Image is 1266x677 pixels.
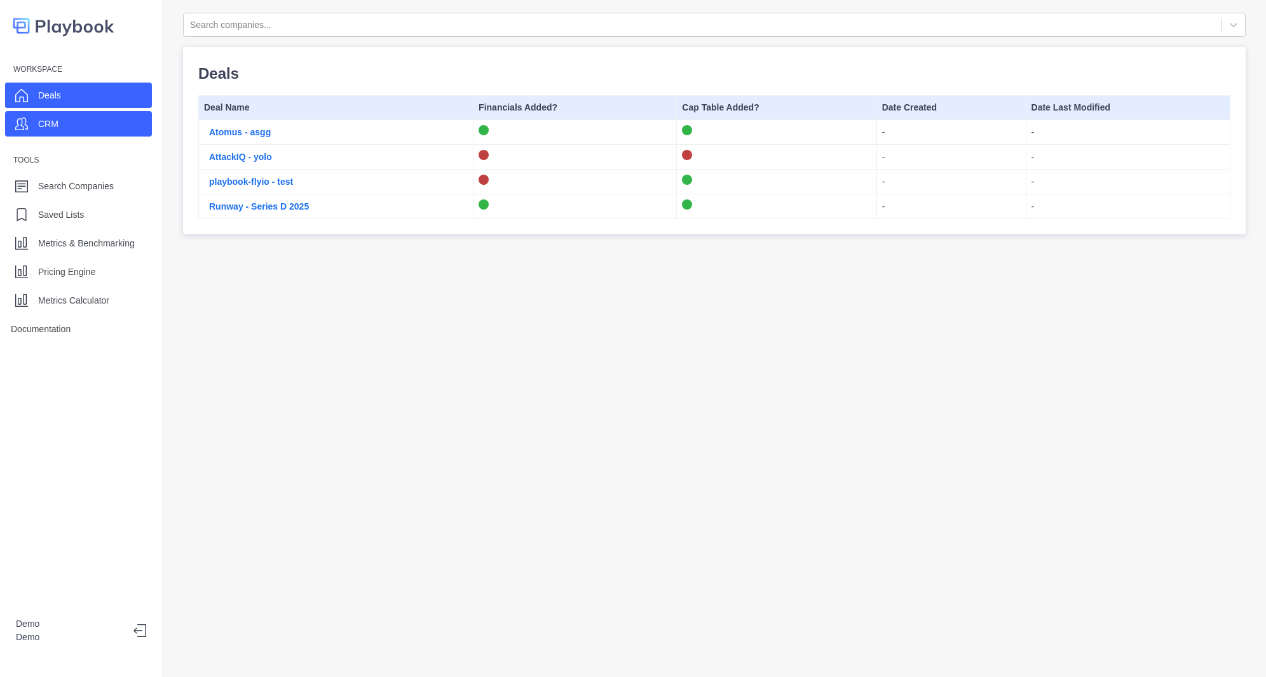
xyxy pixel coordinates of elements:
th: Financials Added? [473,96,677,120]
p: Demo [16,617,123,631]
img: off-logo [479,150,489,160]
p: Documentation [11,323,71,336]
th: Date Created [876,96,1026,120]
img: on-logo [479,199,489,210]
td: - [876,194,1026,219]
td: - [1026,120,1230,145]
button: playbook-flyio - test [204,175,298,189]
img: off-logo [682,150,692,160]
img: on-logo [682,125,692,135]
p: Metrics & Benchmarking [38,237,135,250]
td: - [1026,145,1230,170]
p: Metrics Calculator [38,294,109,307]
p: Deals [198,62,1230,85]
img: off-logo [479,175,489,185]
th: Cap Table Added? [677,96,876,120]
p: Search Companies [38,180,114,193]
td: - [876,170,1026,194]
p: Saved Lists [38,208,84,222]
p: Pricing Engine [38,265,95,279]
button: AttackIQ - yolo [204,151,277,164]
th: Deal Name [199,96,473,120]
button: Atomus - asgg [204,126,276,139]
th: Date Last Modified [1026,96,1230,120]
td: - [876,120,1026,145]
p: CRM [38,117,58,131]
td: - [1026,170,1230,194]
img: on-logo [682,175,692,185]
td: - [1026,194,1230,219]
p: Deals [38,89,61,102]
td: - [876,145,1026,170]
p: Demo [16,631,123,644]
img: logo-colored [13,13,114,39]
button: Runway - Series D 2025 [204,200,314,213]
img: on-logo [479,125,489,135]
img: on-logo [682,199,692,210]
